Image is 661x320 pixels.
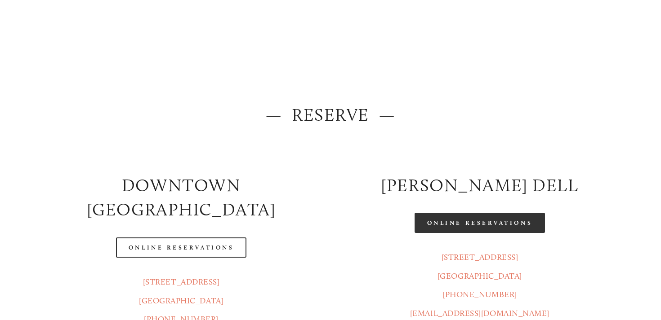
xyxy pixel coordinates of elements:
h2: — Reserve — [40,103,621,127]
a: [STREET_ADDRESS] [442,252,518,262]
a: [GEOGRAPHIC_DATA] [438,271,522,281]
a: Online Reservations [116,237,246,258]
a: [EMAIL_ADDRESS][DOMAIN_NAME] [410,308,549,318]
a: [STREET_ADDRESS] [143,277,220,287]
h2: [PERSON_NAME] DELL [338,173,621,198]
h2: Downtown [GEOGRAPHIC_DATA] [40,173,323,222]
a: [PHONE_NUMBER] [442,289,517,299]
a: [GEOGRAPHIC_DATA] [139,296,223,306]
a: Online Reservations [415,213,545,233]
